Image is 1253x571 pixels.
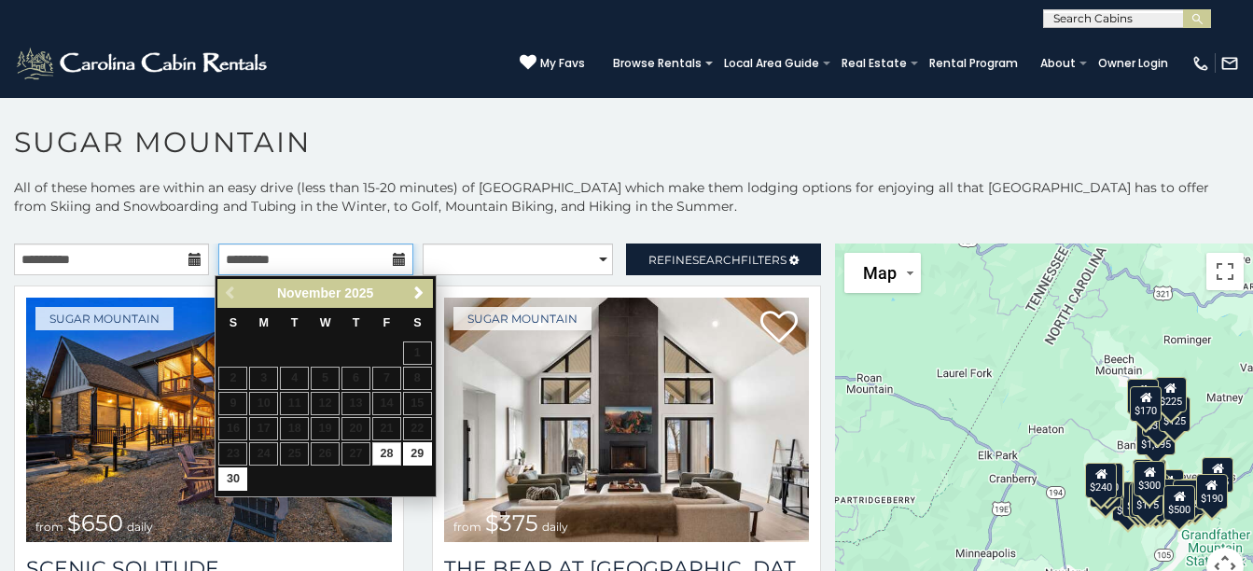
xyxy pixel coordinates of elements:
div: $300 [1134,461,1165,496]
a: Browse Rentals [604,50,711,77]
a: Next [408,282,431,305]
img: White-1-2.png [14,45,272,82]
a: 30 [218,467,247,491]
span: Friday [383,316,391,329]
span: November [277,285,341,300]
span: daily [542,520,568,534]
span: daily [127,520,153,534]
span: from [453,520,481,534]
span: Map [863,263,897,283]
div: $125 [1160,397,1191,432]
a: Add to favorites [760,309,798,348]
span: Refine Filters [648,253,787,267]
div: $200 [1152,469,1184,505]
a: My Favs [520,54,585,73]
div: $190 [1196,474,1228,509]
span: Thursday [353,316,360,329]
span: Next [411,285,426,300]
a: Owner Login [1089,50,1177,77]
div: $155 [1203,457,1234,493]
a: Real Estate [832,50,916,77]
span: Tuesday [291,316,299,329]
span: Saturday [413,316,421,329]
span: My Favs [540,55,585,72]
div: $1,095 [1136,420,1176,455]
a: Local Area Guide [715,50,828,77]
div: $500 [1164,485,1196,521]
span: Search [692,253,741,267]
span: $375 [485,509,538,536]
a: RefineSearchFilters [626,244,821,275]
a: About [1031,50,1085,77]
div: $240 [1127,379,1159,414]
div: $155 [1129,482,1161,518]
a: Scenic Solitude from $650 daily [26,298,392,542]
button: Toggle fullscreen view [1206,253,1244,290]
span: from [35,520,63,534]
span: 2025 [344,285,373,300]
a: 29 [403,442,432,466]
img: The Bear At Sugar Mountain [444,298,810,542]
button: Change map style [844,253,921,293]
div: $170 [1131,386,1163,422]
div: $190 [1134,459,1165,494]
a: The Bear At Sugar Mountain from $375 daily [444,298,810,542]
img: mail-regular-white.png [1220,54,1239,73]
span: Sunday [230,316,237,329]
span: Wednesday [320,316,331,329]
img: Scenic Solitude [26,298,392,542]
a: Rental Program [920,50,1027,77]
div: $175 [1132,480,1163,516]
img: phone-regular-white.png [1191,54,1210,73]
span: $650 [67,509,123,536]
a: 28 [372,442,401,466]
div: $225 [1155,377,1187,412]
div: $195 [1174,480,1205,515]
a: Sugar Mountain [453,307,592,330]
div: $240 [1085,463,1117,498]
a: Sugar Mountain [35,307,174,330]
span: Monday [259,316,270,329]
